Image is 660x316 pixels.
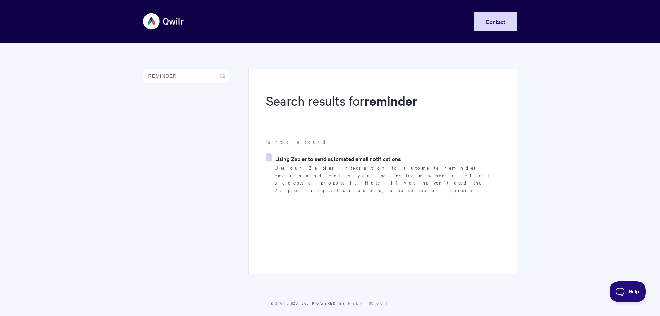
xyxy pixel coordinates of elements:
input: Search [143,69,229,83]
p: article found [266,138,499,146]
a: Using Zapier to send automated email notifications [266,153,401,164]
strong: reminder [364,92,417,109]
a: Contact [474,12,517,31]
p: © 2025. [143,300,517,306]
strong: 1 [266,138,268,145]
a: Help Scout [348,300,390,306]
span: Powered by [312,300,390,306]
p: Use our Zapier integration to automate reminder emails and notify your sales team when a client a... [275,164,499,194]
h1: Search results for [266,92,499,122]
img: Qwilr Help Center [143,8,184,34]
a: Qwilr [275,300,293,306]
iframe: Toggle Customer Support [610,281,646,302]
